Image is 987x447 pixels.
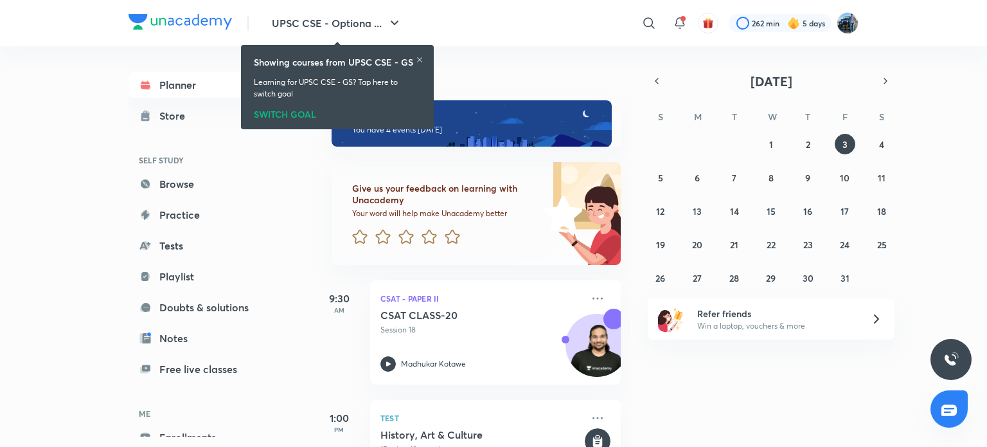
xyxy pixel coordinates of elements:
button: October 24, 2025 [835,234,855,255]
p: Session 18 [380,324,582,336]
abbr: Tuesday [732,111,737,123]
abbr: Thursday [805,111,810,123]
abbr: October 25, 2025 [877,239,887,251]
abbr: October 1, 2025 [769,138,773,151]
button: October 17, 2025 [835,201,855,221]
abbr: October 3, 2025 [842,138,848,151]
button: October 15, 2025 [761,201,781,221]
abbr: Wednesday [768,111,777,123]
button: October 26, 2025 [650,268,671,288]
abbr: October 31, 2025 [840,272,849,284]
abbr: October 21, 2025 [730,239,738,251]
img: ttu [943,352,959,367]
a: Playlist [129,264,278,289]
button: October 5, 2025 [650,167,671,188]
div: Store [159,108,193,123]
button: October 31, 2025 [835,268,855,288]
h4: [DATE] [332,72,634,87]
img: Company Logo [129,14,232,30]
p: Your word will help make Unacademy better [352,208,540,219]
abbr: October 16, 2025 [803,205,812,217]
abbr: October 7, 2025 [732,172,736,184]
button: October 4, 2025 [871,134,892,154]
a: Notes [129,325,278,351]
div: SWITCH GOAL [254,105,421,119]
p: Win a laptop, vouchers & more [697,320,855,332]
abbr: October 13, 2025 [693,205,702,217]
h6: Give us your feedback on learning with Unacademy [352,183,540,206]
h6: ME [129,403,278,424]
a: Company Logo [129,14,232,33]
abbr: October 20, 2025 [692,239,702,251]
button: UPSC CSE - Optiona ... [264,10,410,36]
button: October 9, 2025 [797,167,818,188]
abbr: October 12, 2025 [656,205,664,217]
button: October 29, 2025 [761,268,781,288]
a: Doubts & solutions [129,295,278,320]
abbr: October 28, 2025 [729,272,739,284]
a: Practice [129,202,278,228]
abbr: October 14, 2025 [730,205,739,217]
button: October 12, 2025 [650,201,671,221]
span: [DATE] [751,73,792,90]
abbr: Monday [694,111,702,123]
img: feedback_image [501,162,621,265]
button: October 10, 2025 [835,167,855,188]
button: October 28, 2025 [724,268,745,288]
abbr: October 22, 2025 [767,239,776,251]
button: October 3, 2025 [835,134,855,154]
a: Store [129,103,278,129]
h6: SELF STUDY [129,149,278,171]
abbr: Sunday [658,111,663,123]
abbr: October 6, 2025 [695,172,700,184]
button: October 14, 2025 [724,201,745,221]
img: evening [332,100,612,147]
h6: Showing courses from UPSC CSE - GS [254,55,413,69]
a: Browse [129,171,278,197]
button: October 21, 2025 [724,234,745,255]
abbr: October 2, 2025 [806,138,810,151]
p: Learning for UPSC CSE - GS? Tap here to switch goal [254,77,421,100]
p: You have 4 events [DATE] [352,125,600,135]
button: October 23, 2025 [797,234,818,255]
button: October 25, 2025 [871,234,892,255]
button: October 22, 2025 [761,234,781,255]
button: October 6, 2025 [687,167,707,188]
abbr: October 26, 2025 [655,272,665,284]
p: AM [314,306,365,314]
abbr: October 27, 2025 [693,272,702,284]
button: October 7, 2025 [724,167,745,188]
abbr: October 29, 2025 [766,272,776,284]
abbr: October 8, 2025 [769,172,774,184]
button: October 20, 2025 [687,234,707,255]
a: Tests [129,233,278,259]
h5: 9:30 [314,291,365,306]
button: October 13, 2025 [687,201,707,221]
button: [DATE] [666,72,876,90]
abbr: October 30, 2025 [803,272,814,284]
button: October 11, 2025 [871,167,892,188]
button: October 18, 2025 [871,201,892,221]
abbr: October 11, 2025 [878,172,885,184]
img: streak [787,17,800,30]
button: October 30, 2025 [797,268,818,288]
abbr: October 9, 2025 [805,172,810,184]
img: Avatar [566,321,628,383]
abbr: Saturday [879,111,884,123]
p: CSAT - Paper II [380,291,582,306]
h6: Refer friends [697,307,855,320]
abbr: October 4, 2025 [879,138,884,151]
abbr: Friday [842,111,848,123]
p: PM [314,426,365,433]
abbr: October 18, 2025 [877,205,886,217]
button: avatar [698,13,718,33]
abbr: October 15, 2025 [767,205,776,217]
h5: History, Art & Culture [380,428,582,441]
abbr: October 24, 2025 [840,239,849,251]
h5: 1:00 [314,410,365,426]
a: Free live classes [129,356,278,382]
p: Test [380,410,582,426]
abbr: October 5, 2025 [658,172,663,184]
abbr: October 17, 2025 [840,205,849,217]
button: October 1, 2025 [761,134,781,154]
